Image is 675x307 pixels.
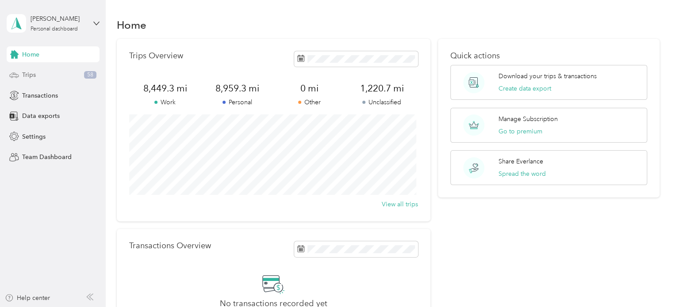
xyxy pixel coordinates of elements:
[117,20,146,30] h1: Home
[129,82,201,95] span: 8,449.3 mi
[201,82,273,95] span: 8,959.3 mi
[22,91,58,100] span: Transactions
[625,258,675,307] iframe: Everlance-gr Chat Button Frame
[450,51,647,61] p: Quick actions
[31,27,78,32] div: Personal dashboard
[345,82,418,95] span: 1,220.7 mi
[499,157,543,166] p: Share Everlance
[22,111,60,121] span: Data exports
[499,127,542,136] button: Go to premium
[273,82,345,95] span: 0 mi
[129,98,201,107] p: Work
[22,70,36,80] span: Trips
[273,98,345,107] p: Other
[22,152,72,162] span: Team Dashboard
[22,132,46,141] span: Settings
[345,98,418,107] p: Unclassified
[84,71,96,79] span: 58
[22,50,39,59] span: Home
[201,98,273,107] p: Personal
[129,241,211,250] p: Transactions Overview
[129,51,183,61] p: Trips Overview
[499,84,551,93] button: Create data export
[499,114,558,124] p: Manage Subscription
[31,14,86,23] div: [PERSON_NAME]
[499,72,597,81] p: Download your trips & transactions
[499,169,546,178] button: Spread the word
[382,200,418,209] button: View all trips
[5,293,50,303] button: Help center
